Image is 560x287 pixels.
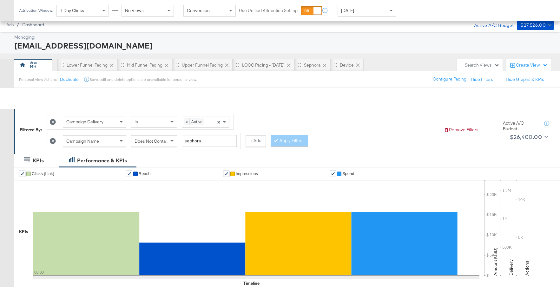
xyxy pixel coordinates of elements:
span: Campaign Delivery [66,119,103,125]
button: Hide Graphs & KPIs [506,76,544,82]
span: × [184,118,190,125]
button: Remove Filters [444,127,478,133]
span: Does Not Contain [135,138,169,144]
a: ✔ [126,171,132,177]
span: Ads [6,22,14,27]
button: + Add [246,135,266,147]
div: Active A/C Budget [467,20,514,29]
span: Clear all [216,116,221,127]
div: Create View [516,62,548,68]
button: $26,400.00 [507,132,549,142]
span: / [14,22,22,27]
div: KPIs [19,229,28,235]
div: Upper Funnel Pacing [182,62,223,68]
div: Drag to reorder tab [60,63,64,67]
text: Amount (USD) [492,248,498,276]
button: Hide Filters [471,76,493,82]
label: Use Unified Attribution Setting: [239,8,299,14]
a: ✔ [223,171,229,177]
div: Timeline [243,280,260,286]
div: Lower Funnel Pacing [67,62,108,68]
div: Sephora [304,62,320,68]
a: ✔ [19,171,25,177]
div: MH [30,63,36,69]
span: [DATE] [341,8,354,13]
div: Attribution Window: [19,8,53,13]
span: 1 Day Clicks [60,8,84,13]
button: $27,526.00 [517,20,554,30]
div: Search Views [465,62,499,68]
span: Conversion [187,8,210,13]
a: ✔ [330,171,336,177]
text: Actions [524,261,530,276]
div: Save, edit and delete options are unavailable for personal view. [90,77,197,82]
input: Enter a search term [182,135,237,147]
div: Drag to reorder tab [298,63,301,67]
div: Mid Funnel Pacing [127,62,162,68]
span: Reach [139,171,151,176]
span: Campaign Name [66,138,99,144]
div: Drag to reorder tab [121,63,124,67]
span: Active [190,118,204,125]
span: Clicks (Link) [32,171,54,176]
div: Drag to reorder tab [175,63,179,67]
div: Filtered By: [20,127,42,133]
div: [EMAIL_ADDRESS][DOMAIN_NAME] [14,40,552,51]
div: Drag to reorder tab [236,63,239,67]
button: Configure Pacing [428,74,471,85]
div: Drag to reorder tab [333,63,337,67]
div: KPIs [33,157,44,164]
span: Is [135,119,138,125]
span: Spend [342,171,354,176]
div: Performance & KPIs [77,157,127,164]
span: No Views [125,8,144,13]
div: Active A/C Budget [503,120,538,132]
span: Impressions [236,171,258,176]
div: Device [340,62,354,68]
div: LOCC Pacing - [DATE] [242,62,285,68]
div: Personal View Actions: [19,77,57,82]
a: Dashboard [22,22,44,27]
div: $26,400.00 [510,132,542,142]
button: Duplicate [60,76,79,82]
text: Delivery [508,259,514,276]
div: $27,526.00 [520,21,546,29]
div: Managing: [14,34,552,40]
span: × [217,119,220,124]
